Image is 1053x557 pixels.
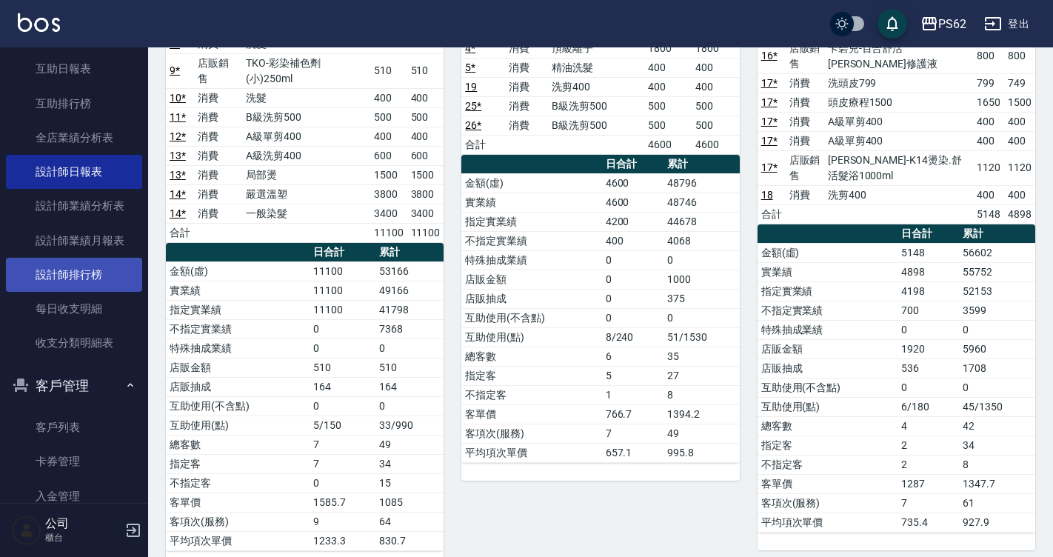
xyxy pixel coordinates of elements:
td: 1120 [1004,150,1035,185]
td: 700 [897,301,960,320]
td: 400 [644,58,692,77]
button: save [877,9,907,39]
td: 35 [663,347,740,366]
td: 400 [1004,185,1035,204]
td: 0 [602,308,664,327]
a: 設計師業績分析表 [6,189,142,223]
td: 消費 [505,96,548,116]
td: 1708 [959,358,1035,378]
td: 0 [897,378,960,397]
td: 特殊抽成業績 [461,250,601,270]
td: 客單價 [166,493,310,512]
td: 特殊抽成業績 [758,320,897,339]
td: 店販金額 [461,270,601,289]
td: 1085 [375,493,444,512]
td: A級洗剪400 [242,146,370,165]
td: 400 [692,58,739,77]
td: 一般染髮 [242,204,370,223]
td: 店販抽成 [166,377,310,396]
td: 客項次(服務) [758,493,897,513]
td: 6/180 [897,397,960,416]
th: 日合計 [897,224,960,244]
td: 4600 [644,135,692,154]
td: 精油洗髮 [548,58,644,77]
td: 48746 [663,193,740,212]
td: 指定實業績 [461,212,601,231]
td: 實業績 [461,193,601,212]
td: 0 [959,320,1035,339]
td: 8 [663,385,740,404]
td: 3400 [407,204,444,223]
img: Person [12,516,41,545]
td: 800 [1004,39,1035,73]
td: 536 [897,358,960,378]
td: 0 [602,289,664,308]
td: 1347.7 [959,474,1035,493]
td: 400 [407,127,444,146]
td: 5148 [897,243,960,262]
td: 53166 [375,261,444,281]
td: 164 [375,377,444,396]
td: 7 [897,493,960,513]
td: 合計 [461,135,504,154]
td: 400 [370,127,407,146]
td: 指定實業績 [758,281,897,301]
td: 指定客 [758,436,897,455]
td: 頂級離子 [548,39,644,58]
td: 3400 [370,204,407,223]
td: 52153 [959,281,1035,301]
td: 7 [310,454,375,473]
td: 400 [1004,112,1035,131]
td: 店販銷售 [786,39,824,73]
td: 2 [897,455,960,474]
a: 每日收支明細 [6,292,142,326]
td: 不指定實業績 [461,231,601,250]
td: 44678 [663,212,740,231]
button: PS62 [915,9,972,39]
td: 1800 [692,39,739,58]
td: 5960 [959,339,1035,358]
td: 1585.7 [310,493,375,512]
td: 8 [959,455,1035,474]
td: 500 [644,116,692,135]
td: 27 [663,366,740,385]
td: 3800 [370,184,407,204]
td: 5 [602,366,664,385]
a: 全店業績分析表 [6,121,142,155]
td: 400 [602,231,664,250]
td: 消費 [786,112,824,131]
td: 1120 [973,150,1004,185]
td: 400 [644,77,692,96]
td: 頭皮療程1500 [824,93,974,112]
td: 55752 [959,262,1035,281]
td: 店販抽成 [461,289,601,308]
td: 5148 [973,204,1004,224]
td: 49 [375,435,444,454]
td: 7 [310,435,375,454]
td: 4898 [1004,204,1035,224]
td: 消費 [194,107,243,127]
td: 375 [663,289,740,308]
td: 0 [663,308,740,327]
td: 0 [310,319,375,338]
td: 400 [370,88,407,107]
th: 累計 [959,224,1035,244]
td: 64 [375,512,444,531]
td: 400 [973,185,1004,204]
td: 164 [310,377,375,396]
table: a dense table [461,155,739,463]
td: 客單價 [461,404,601,424]
a: 18 [761,189,773,201]
td: B級洗剪500 [242,107,370,127]
td: 消費 [194,165,243,184]
td: 510 [407,53,444,88]
td: 互助使用(點) [166,416,310,435]
td: 卡碧兒-百合舒活[PERSON_NAME]修護液 [824,39,974,73]
td: [PERSON_NAME]-K14燙染.舒活髮浴1000ml [824,150,974,185]
td: 830.7 [375,531,444,550]
th: 累計 [375,243,444,262]
td: 0 [959,378,1035,397]
td: 11100 [310,261,375,281]
td: 互助使用(不含點) [461,308,601,327]
td: 799 [973,73,1004,93]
